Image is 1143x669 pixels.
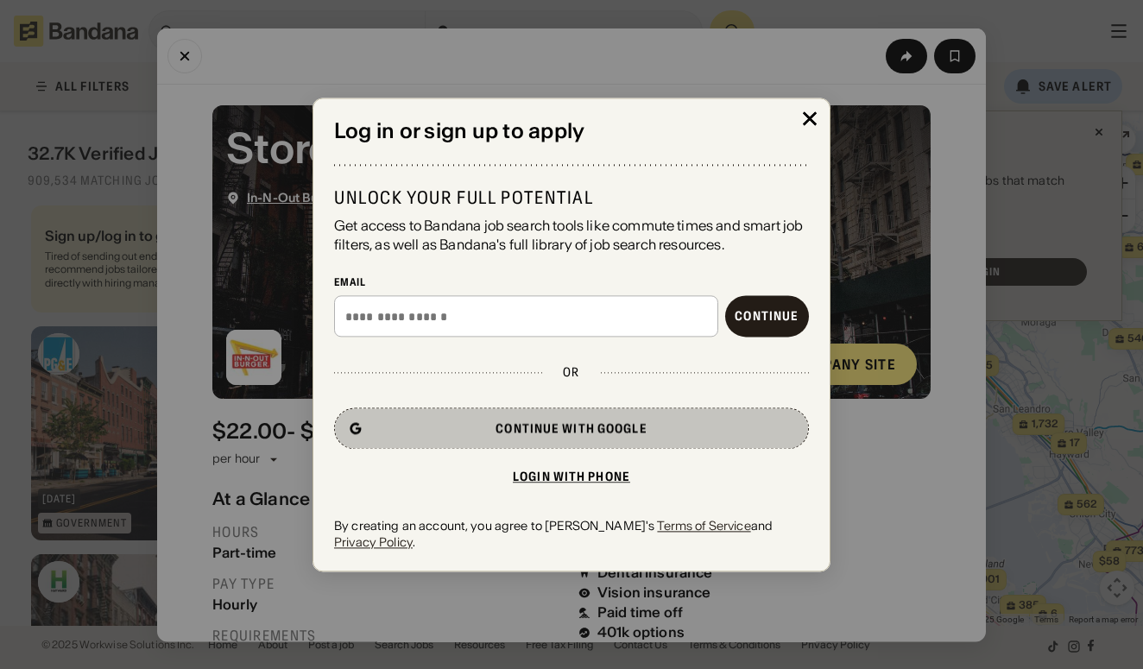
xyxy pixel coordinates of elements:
div: Log in or sign up to apply [334,119,809,144]
div: Email [334,275,809,289]
div: Get access to Bandana job search tools like commute times and smart job filters, as well as Banda... [334,216,809,255]
a: Privacy Policy [334,534,413,550]
div: Continue [735,311,799,323]
div: Login with phone [513,471,630,483]
div: Continue with Google [496,423,647,435]
div: By creating an account, you agree to [PERSON_NAME]'s and . [334,519,809,550]
div: or [563,365,579,381]
a: Terms of Service [657,519,750,534]
div: Unlock your full potential [334,186,809,209]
